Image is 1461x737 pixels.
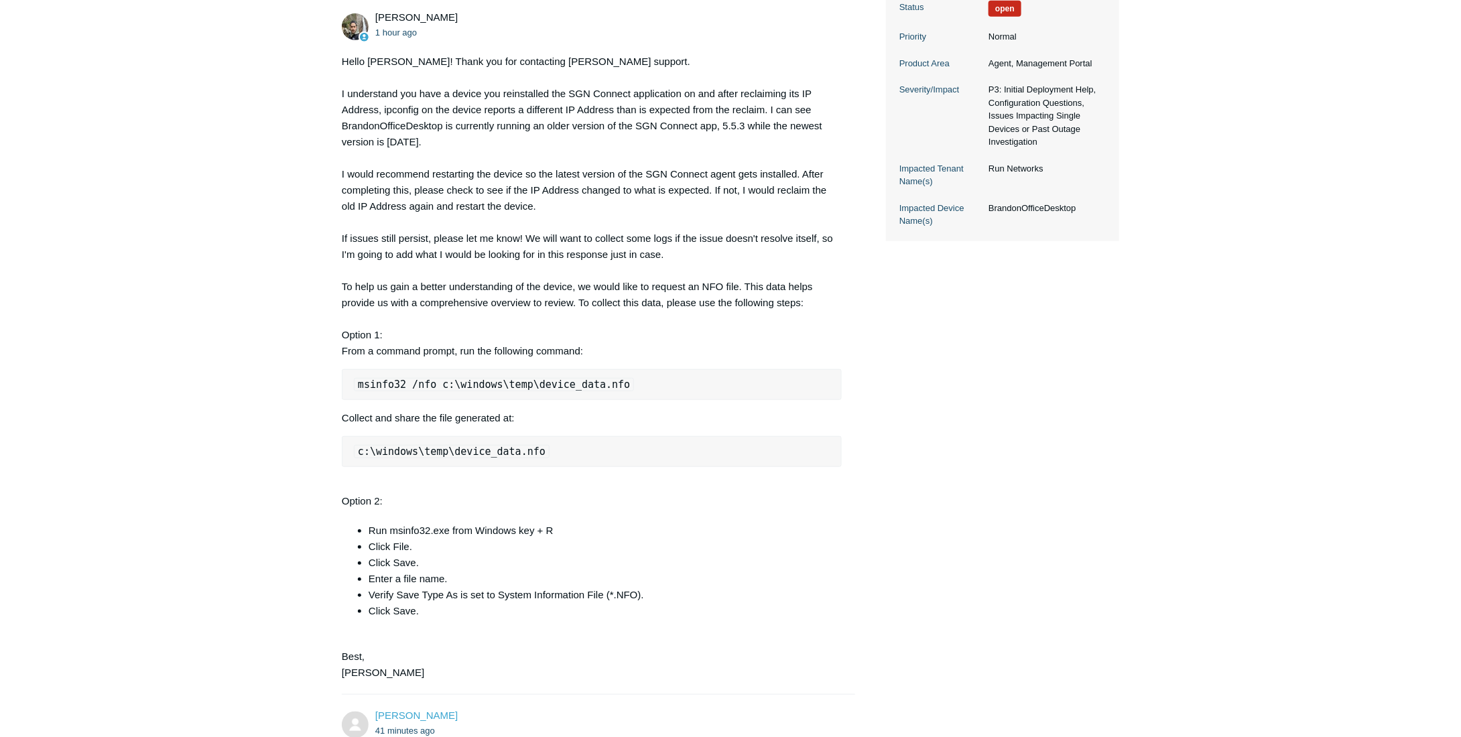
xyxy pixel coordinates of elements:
time: 08/14/2025, 09:40 [375,726,435,736]
dt: Impacted Tenant Name(s) [899,162,982,188]
dd: P3: Initial Deployment Help, Configuration Questions, Issues Impacting Single Devices or Past Out... [982,83,1106,149]
li: Verify Save Type As is set to System Information File (*.NFO). [369,587,842,603]
dt: Severity/Impact [899,83,982,96]
dd: Run Networks [982,162,1106,176]
li: Click Save. [369,603,842,619]
code: c:\windows\temp\device_data.nfo [354,445,550,458]
li: Run msinfo32.exe from Windows key + R [369,523,842,539]
dt: Priority [899,30,982,44]
code: msinfo32 /nfo c:\windows\temp\device_data.nfo [354,378,634,391]
li: Click File. [369,539,842,555]
dt: Product Area [899,57,982,70]
time: 08/14/2025, 09:12 [375,27,417,38]
dt: Status [899,1,982,14]
a: [PERSON_NAME] [375,710,458,721]
span: Michael Tjader [375,11,458,23]
dd: Agent, Management Portal [982,57,1106,70]
div: Hello [PERSON_NAME]! Thank you for contacting [PERSON_NAME] support. I understand you have a devi... [342,54,842,681]
dt: Impacted Device Name(s) [899,202,982,228]
li: Click Save. [369,555,842,571]
li: Enter a file name. [369,571,842,587]
span: We are working on a response for you [989,1,1021,17]
dd: Normal [982,30,1106,44]
dd: BrandonOfficeDesktop [982,202,1106,215]
span: Ryan Marasco [375,710,458,721]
